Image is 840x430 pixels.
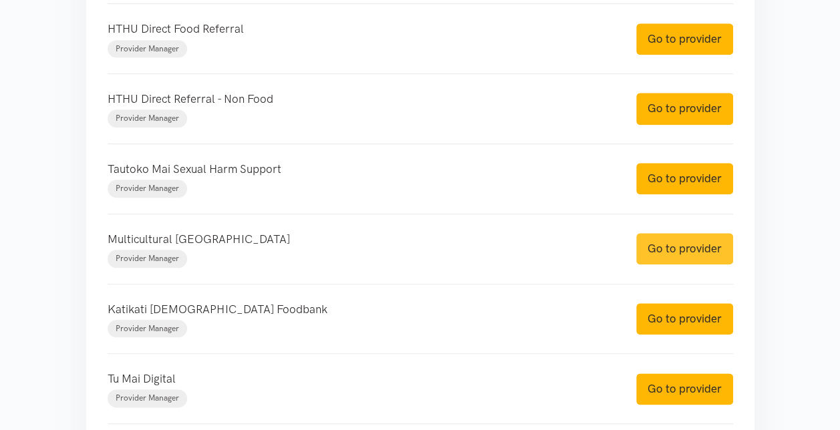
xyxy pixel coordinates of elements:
[108,300,609,318] p: Katikati [DEMOGRAPHIC_DATA] Foodbank
[116,254,179,263] span: Provider Manager
[116,324,179,333] span: Provider Manager
[108,160,609,178] p: Tautoko Mai Sexual Harm Support
[116,393,179,403] span: Provider Manager
[636,163,733,194] a: Go to provider
[636,23,733,55] a: Go to provider
[116,44,179,53] span: Provider Manager
[108,230,609,248] p: Multicultural [GEOGRAPHIC_DATA]
[636,303,733,335] a: Go to provider
[636,233,733,264] a: Go to provider
[636,93,733,124] a: Go to provider
[108,370,609,388] p: Tu Mai Digital
[108,90,609,108] p: HTHU Direct Referral - Non Food
[108,20,609,38] p: HTHU Direct Food Referral
[636,373,733,405] a: Go to provider
[116,184,179,193] span: Provider Manager
[116,114,179,123] span: Provider Manager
